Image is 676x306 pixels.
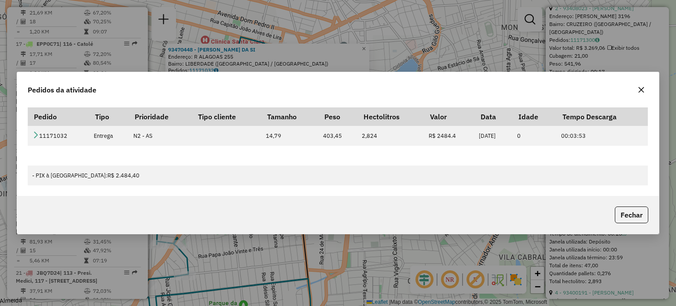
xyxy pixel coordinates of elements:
span: Entrega [94,132,113,140]
th: Valor [424,107,474,126]
th: Tempo Descarga [556,107,648,126]
th: Peso [319,107,357,126]
div: - PIX à [GEOGRAPHIC_DATA]: [32,171,643,180]
td: 14,79 [261,126,318,146]
span: 2,824 [362,132,377,140]
td: 403,45 [319,126,357,146]
td: 00:03:53 [556,126,648,146]
td: [DATE] [474,126,512,146]
th: Pedido [28,107,89,126]
td: 11171032 [28,126,89,146]
span: Pedidos da atividade [28,85,96,95]
td: R$ 2484.4 [424,126,474,146]
th: Data [474,107,512,126]
th: Prioridade [129,107,192,126]
th: Idade [512,107,556,126]
th: Hectolitros [357,107,424,126]
th: Tipo cliente [192,107,261,126]
th: Tipo [89,107,129,126]
span: R$ 2.484,40 [107,172,140,179]
td: N2 - AS [129,126,192,146]
td: 0 [512,126,556,146]
th: Tamanho [261,107,318,126]
button: Fechar [615,206,648,223]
